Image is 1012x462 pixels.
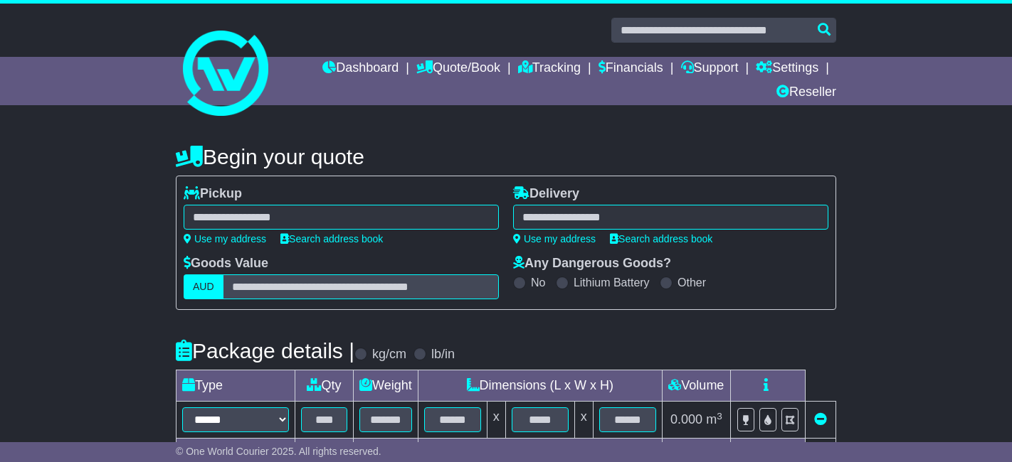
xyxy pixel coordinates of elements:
td: Volume [662,370,730,402]
a: Dashboard [322,57,399,81]
a: Settings [756,57,818,81]
a: Financials [599,57,663,81]
label: AUD [184,274,223,299]
label: No [531,276,545,289]
span: © One World Courier 2025. All rights reserved. [176,446,381,457]
label: lb/in [431,347,455,362]
td: Weight [354,370,418,402]
a: Tracking [518,57,581,81]
label: Pickup [184,186,242,202]
a: Search address book [280,233,383,245]
label: Any Dangerous Goods? [513,256,671,272]
label: Delivery [513,186,579,202]
td: x [574,402,593,439]
h4: Package details | [176,339,354,362]
a: Support [681,57,739,81]
label: Lithium Battery [574,276,650,289]
td: Dimensions (L x W x H) [418,370,662,402]
a: Use my address [184,233,266,245]
a: Reseller [776,81,836,105]
a: Use my address [513,233,596,245]
td: Type [176,370,295,402]
label: Goods Value [184,256,268,272]
span: m [706,412,722,426]
span: 0.000 [670,412,702,426]
h4: Begin your quote [176,145,836,168]
a: Remove this item [814,412,827,426]
td: x [487,402,505,439]
td: Qty [295,370,354,402]
a: Search address book [610,233,712,245]
a: Quote/Book [416,57,500,81]
sup: 3 [717,411,722,421]
label: Other [678,276,706,289]
label: kg/cm [372,347,406,362]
